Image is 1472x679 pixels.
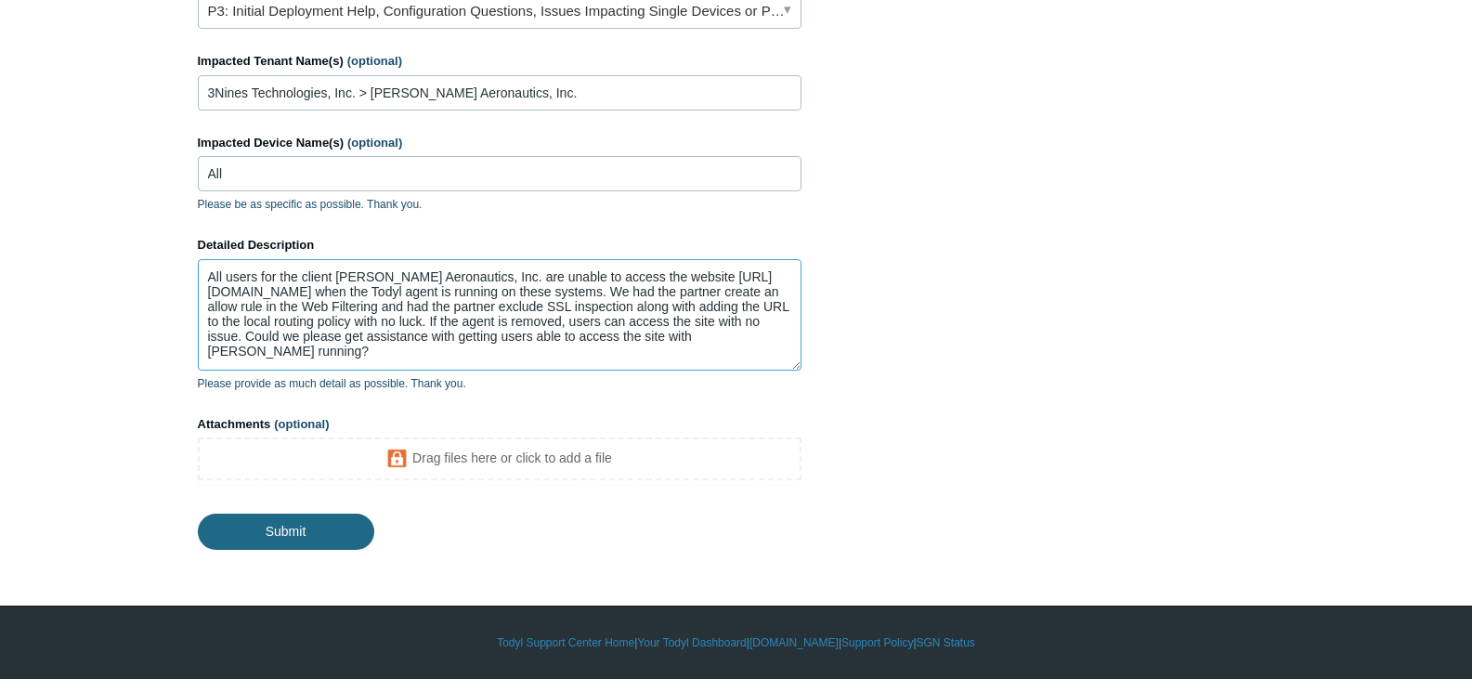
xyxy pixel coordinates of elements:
a: SGN Status [917,634,975,651]
span: (optional) [274,417,329,431]
a: Your Todyl Dashboard [637,634,746,651]
a: Support Policy [841,634,913,651]
input: Submit [198,514,374,549]
a: [DOMAIN_NAME] [749,634,839,651]
span: (optional) [347,54,402,68]
div: | | | | [198,634,1275,651]
p: Please be as specific as possible. Thank you. [198,196,801,213]
label: Impacted Tenant Name(s) [198,52,801,71]
p: Please provide as much detail as possible. Thank you. [198,375,801,392]
a: Todyl Support Center Home [497,634,634,651]
label: Attachments [198,415,801,434]
span: (optional) [347,136,402,150]
label: Impacted Device Name(s) [198,134,801,152]
label: Detailed Description [198,236,801,255]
